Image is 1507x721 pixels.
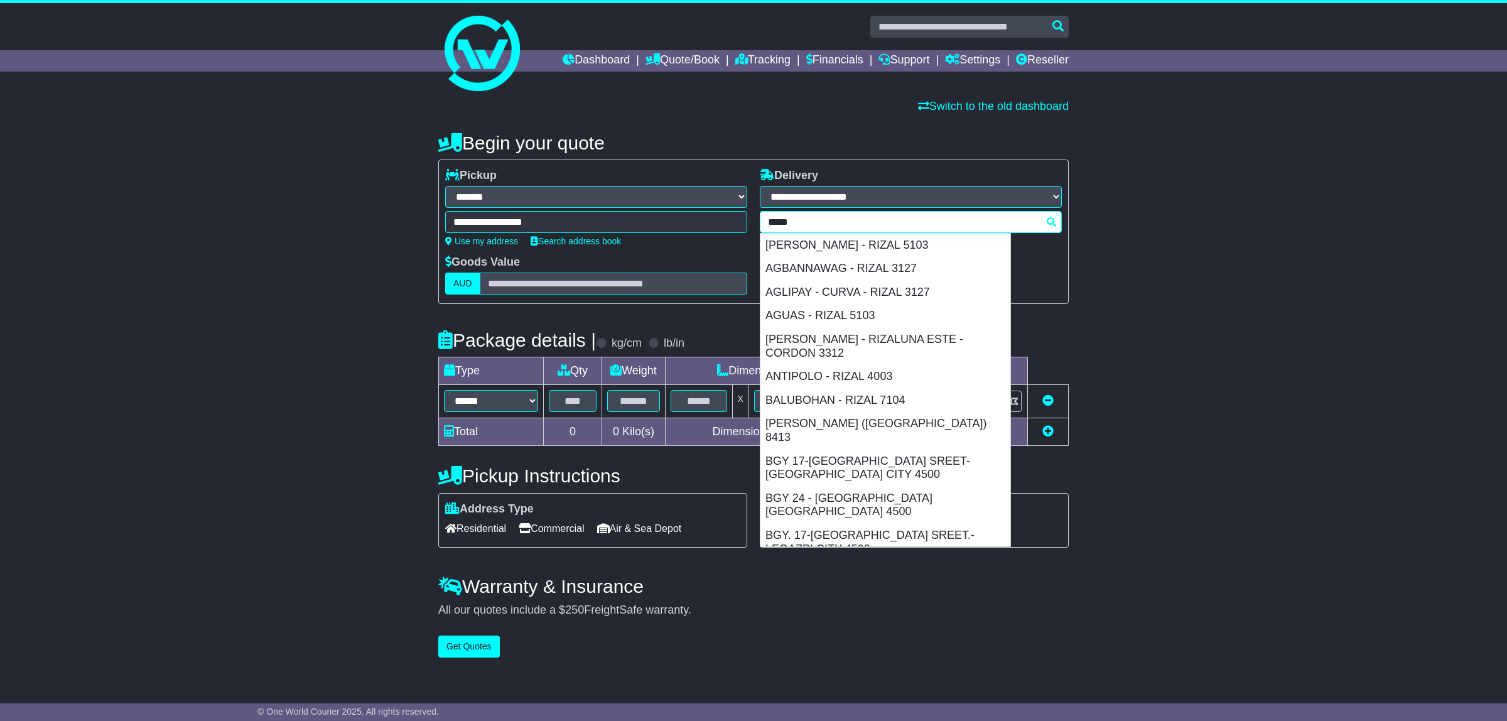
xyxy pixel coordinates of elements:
a: Switch to the old dashboard [918,100,1069,112]
span: 250 [565,604,584,616]
a: Remove this item [1042,394,1054,407]
label: Goods Value [445,256,520,269]
div: [PERSON_NAME] ([GEOGRAPHIC_DATA]) 8413 [760,412,1010,449]
td: Dimensions (L x W x H) [665,357,899,385]
span: 0 [613,425,619,438]
label: Delivery [760,169,818,183]
a: Support [878,50,929,72]
td: Qty [544,357,602,385]
div: BALUBOHAN - RIZAL 7104 [760,389,1010,413]
div: [PERSON_NAME] - RIZALUNA ESTE - CORDON 3312 [760,328,1010,365]
span: Residential [445,519,506,538]
a: Financials [806,50,863,72]
label: Address Type [445,502,534,516]
td: Total [439,418,544,445]
td: Kilo(s) [602,418,666,445]
h4: Package details | [438,330,596,350]
h4: Begin your quote [438,133,1069,153]
span: Air & Sea Depot [597,519,682,538]
div: ANTIPOLO - RIZAL 4003 [760,365,1010,389]
a: Reseller [1016,50,1069,72]
a: Add new item [1042,425,1054,438]
td: Weight [602,357,666,385]
label: Pickup [445,169,497,183]
h4: Warranty & Insurance [438,576,1069,597]
button: Get Quotes [438,636,500,658]
label: lb/in [664,337,684,350]
a: Quote/Book [645,50,720,72]
td: x [732,385,748,418]
td: Dimensions in Centimetre(s) [665,418,899,445]
h4: Pickup Instructions [438,465,747,486]
div: All our quotes include a $ FreightSafe warranty. [438,604,1069,617]
span: © One World Courier 2025. All rights reserved. [257,707,439,717]
a: Tracking [735,50,791,72]
div: AGBANNAWAG - RIZAL 3127 [760,257,1010,281]
div: AGUAS - RIZAL 5103 [760,304,1010,328]
div: [PERSON_NAME] - RIZAL 5103 [760,234,1010,257]
div: AGLIPAY - CURVA - RIZAL 3127 [760,281,1010,305]
div: BGY. 17-[GEOGRAPHIC_DATA] SREET.-LEGAZPI CITY 4500 [760,524,1010,561]
div: BGY 17-[GEOGRAPHIC_DATA] SREET-[GEOGRAPHIC_DATA] CITY 4500 [760,450,1010,487]
label: kg/cm [612,337,642,350]
div: BGY 24 - [GEOGRAPHIC_DATA] [GEOGRAPHIC_DATA] 4500 [760,487,1010,524]
a: Search address book [531,236,621,246]
td: Type [439,357,544,385]
a: Dashboard [563,50,630,72]
a: Use my address [445,236,518,246]
label: AUD [445,273,480,295]
a: Settings [945,50,1000,72]
span: Commercial [519,519,584,538]
typeahead: Please provide city [760,211,1062,233]
td: 0 [544,418,602,445]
